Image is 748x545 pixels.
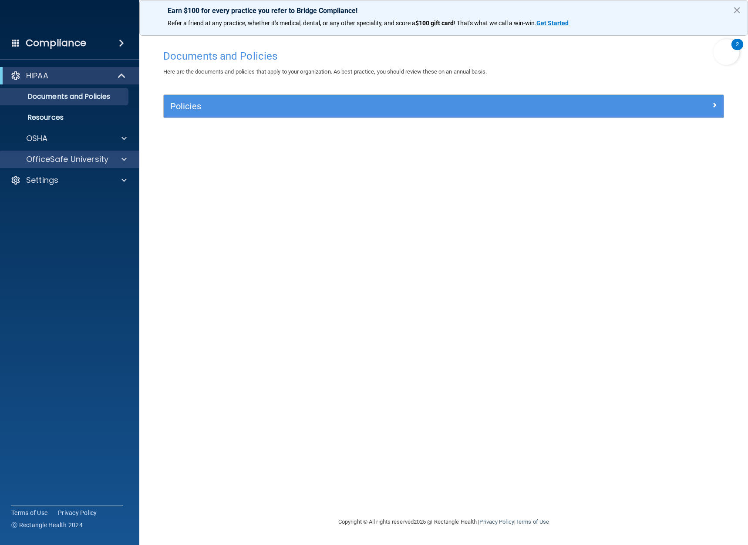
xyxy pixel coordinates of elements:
[6,92,125,101] p: Documents and Policies
[10,175,127,185] a: Settings
[163,68,487,75] span: Here are the documents and policies that apply to your organization. As best practice, you should...
[163,50,724,62] h4: Documents and Policies
[10,133,127,144] a: OSHA
[733,3,741,17] button: Close
[170,101,577,111] h5: Policies
[168,7,720,15] p: Earn $100 for every practice you refer to Bridge Compliance!
[479,518,514,525] a: Privacy Policy
[168,20,415,27] span: Refer a friend at any practice, whether it's medical, dental, or any other speciality, and score a
[26,133,48,144] p: OSHA
[714,39,739,65] button: Open Resource Center, 2 new notifications
[536,20,569,27] strong: Get Started
[6,113,125,122] p: Resources
[11,521,83,529] span: Ⓒ Rectangle Health 2024
[10,154,127,165] a: OfficeSafe University
[516,518,549,525] a: Terms of Use
[58,508,97,517] a: Privacy Policy
[536,20,570,27] a: Get Started
[736,44,739,56] div: 2
[26,71,48,81] p: HIPAA
[415,20,454,27] strong: $100 gift card
[10,9,129,27] img: PMB logo
[170,99,717,113] a: Policies
[10,71,126,81] a: HIPAA
[26,154,108,165] p: OfficeSafe University
[285,508,603,536] div: Copyright © All rights reserved 2025 @ Rectangle Health | |
[11,508,47,517] a: Terms of Use
[26,175,58,185] p: Settings
[26,37,86,49] h4: Compliance
[454,20,536,27] span: ! That's what we call a win-win.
